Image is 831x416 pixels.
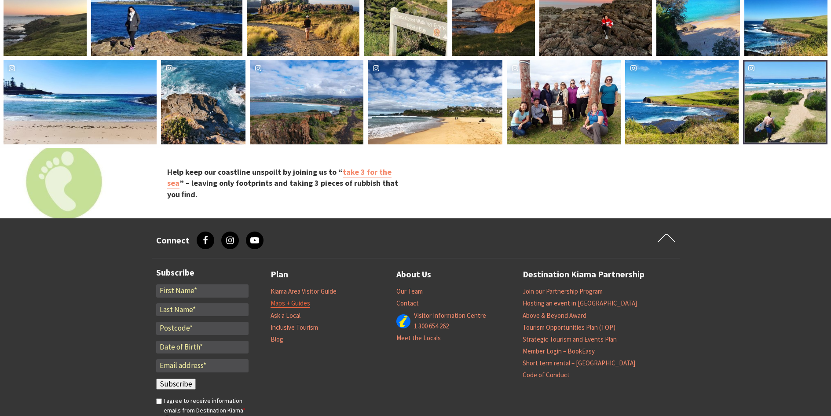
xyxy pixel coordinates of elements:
a: Meet the Locals [396,334,441,342]
input: Email address* [156,359,249,372]
button: image gallery, click to learn more about photo: Australia can be pretty in winter.....when it's n... [161,60,245,144]
button: image gallery, click to learn more about photo: My favourite hiking trail near Sydney - Gerringon... [625,60,739,144]
svg: instagram icon [510,63,520,73]
a: Ask a Local [271,311,300,320]
input: Subscribe [156,379,196,390]
a: take 3 for the sea [167,167,392,188]
button: image gallery, click to learn more about photo: surf the sea or walk over the turfs, it’s all abo... [743,60,827,144]
a: Tourism Opportunities Plan (TOP) [523,323,615,332]
h3: Connect [156,235,190,246]
svg: instagram icon [165,63,174,73]
svg: instagram icon [253,63,263,73]
a: Short term rental – [GEOGRAPHIC_DATA] Code of Conduct [523,359,635,379]
input: First Name* [156,284,249,298]
a: About Us [396,267,431,282]
strong: Help keep our coastline unspoilt by joining us to “ ” – leaving only footprints and taking 3 piec... [167,167,398,199]
a: Strategic Tourism and Events Plan [523,335,617,344]
button: image gallery, click to learn more about photo: Awww 💜 THANK YOU for such an enjoyable walk on th... [507,60,621,144]
a: Visitor Information Centre [414,311,486,320]
button: image gallery, click to learn more about photo: Even if it is #winter and the #water / #ocean is ... [4,60,157,144]
a: Blog [271,335,283,344]
a: Above & Beyond Award [523,311,586,320]
svg: instagram icon [629,63,638,73]
input: Date of Birth* [156,341,249,354]
a: Destination Kiama Partnership [523,267,644,282]
svg: instagram icon [747,63,756,73]
a: Inclusive Tourism [271,323,318,332]
svg: instagram icon [371,63,381,73]
a: Contact [396,299,419,308]
input: Last Name* [156,303,249,317]
input: Postcode* [156,322,249,335]
a: Member Login – BookEasy [523,347,595,356]
a: Kiama Area Visitor Guide [271,287,337,296]
h3: Subscribe [156,267,249,278]
button: image gallery, click to learn more about photo: We’ve passed this beach on our way from Sydney to... [368,60,502,144]
a: Maps + Guides [271,299,310,308]
a: Hosting an event in [GEOGRAPHIC_DATA] [523,299,637,308]
a: 1 300 654 262 [414,322,449,331]
a: Our Team [396,287,423,296]
a: Join our Partnership Program [523,287,603,296]
button: image gallery, click to learn more about photo: Our attitude is our altitude; It determines how h... [250,60,364,144]
a: Plan [271,267,288,282]
svg: instagram icon [7,63,17,73]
